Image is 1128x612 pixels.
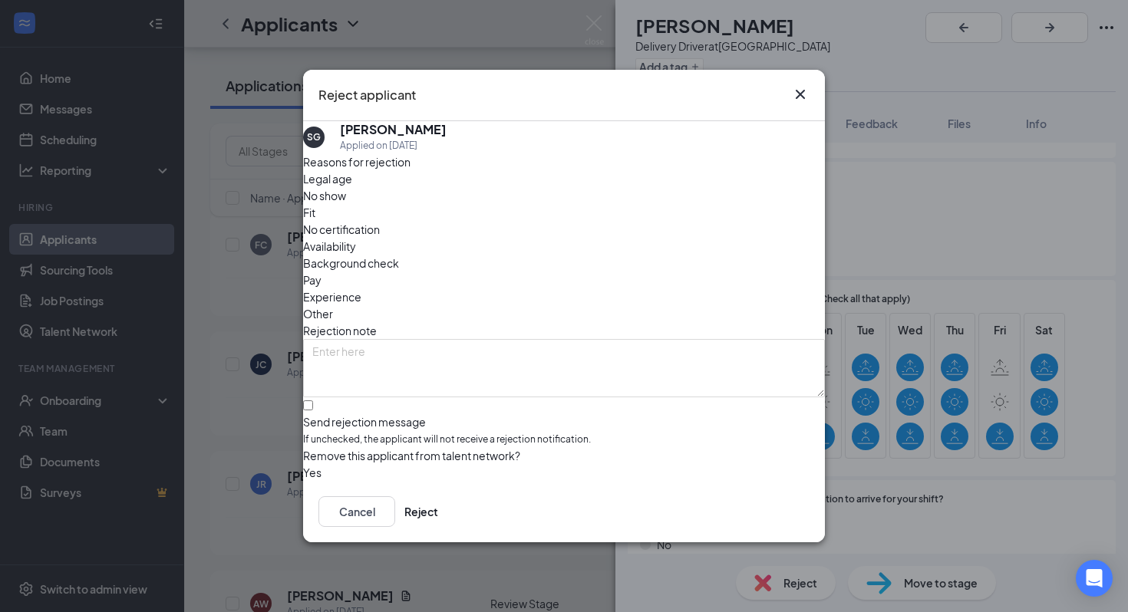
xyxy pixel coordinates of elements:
span: Experience [303,288,361,305]
svg: Cross [791,85,810,104]
div: SG [307,130,321,143]
input: Send rejection messageIf unchecked, the applicant will not receive a rejection notification. [303,400,313,410]
span: Legal age [303,170,352,187]
button: Cancel [318,496,395,527]
div: Open Intercom Messenger [1076,560,1113,597]
span: Background check [303,255,399,271]
span: Rejection note [303,324,377,337]
div: Applied on [DATE] [340,138,447,153]
span: Yes [303,464,322,481]
h3: Reject applicant [318,85,416,105]
span: Other [303,305,333,322]
span: Remove this applicant from talent network? [303,449,520,462]
button: Reject [404,496,438,527]
span: If unchecked, the applicant will not receive a rejection notification. [303,433,825,447]
span: Reasons for rejection [303,155,411,169]
button: Close [791,85,810,104]
span: Availability [303,238,356,255]
span: No show [303,187,346,204]
h5: [PERSON_NAME] [340,121,447,138]
span: Pay [303,271,322,288]
span: Fit [303,204,315,221]
div: Send rejection message [303,414,825,429]
span: No certification [303,221,380,238]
